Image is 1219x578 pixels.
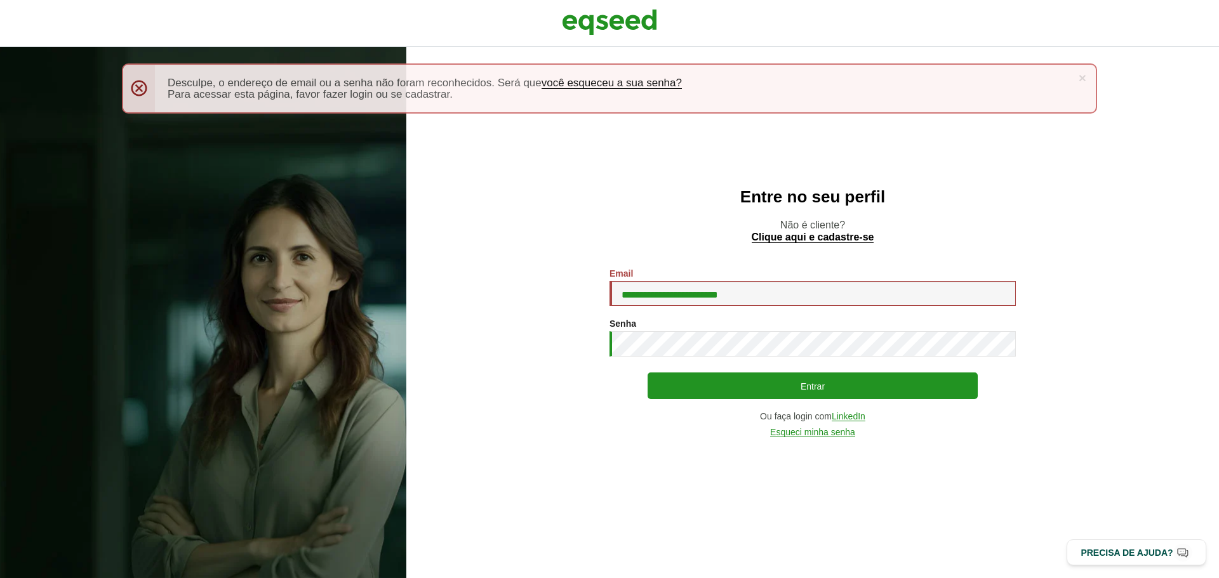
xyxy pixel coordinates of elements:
[562,6,657,38] img: EqSeed Logo
[432,219,1194,243] p: Não é cliente?
[752,232,874,243] a: Clique aqui e cadastre-se
[609,412,1016,421] div: Ou faça login com
[1079,71,1086,84] a: ×
[432,188,1194,206] h2: Entre no seu perfil
[168,77,1070,89] li: Desculpe, o endereço de email ou a senha não foram reconhecidos. Será que
[648,372,978,399] button: Entrar
[168,89,1070,100] li: Para acessar esta página, favor fazer login ou se cadastrar.
[542,77,682,89] a: você esqueceu a sua senha?
[609,319,636,328] label: Senha
[832,412,865,421] a: LinkedIn
[609,269,633,278] label: Email
[770,428,855,437] a: Esqueci minha senha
